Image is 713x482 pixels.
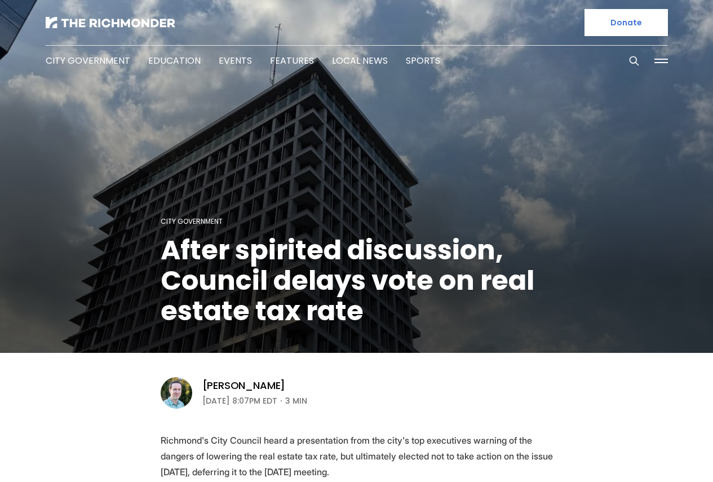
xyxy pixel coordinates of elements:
[202,394,277,408] time: [DATE] 8:07PM EDT
[406,54,440,67] a: Sports
[161,432,553,480] p: Richmond's City Council heard a presentation from the city's top executives warning of the danger...
[46,54,130,67] a: City Government
[46,17,175,28] img: The Richmonder
[270,54,314,67] a: Features
[219,54,252,67] a: Events
[285,394,307,408] span: 3 min
[202,379,286,392] a: [PERSON_NAME]
[626,52,643,69] button: Search this site
[161,216,223,226] a: City Government
[161,377,192,409] img: Michael Phillips
[161,235,553,326] h1: After spirited discussion, Council delays vote on real estate tax rate
[332,54,388,67] a: Local News
[148,54,201,67] a: Education
[584,9,668,36] a: Donate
